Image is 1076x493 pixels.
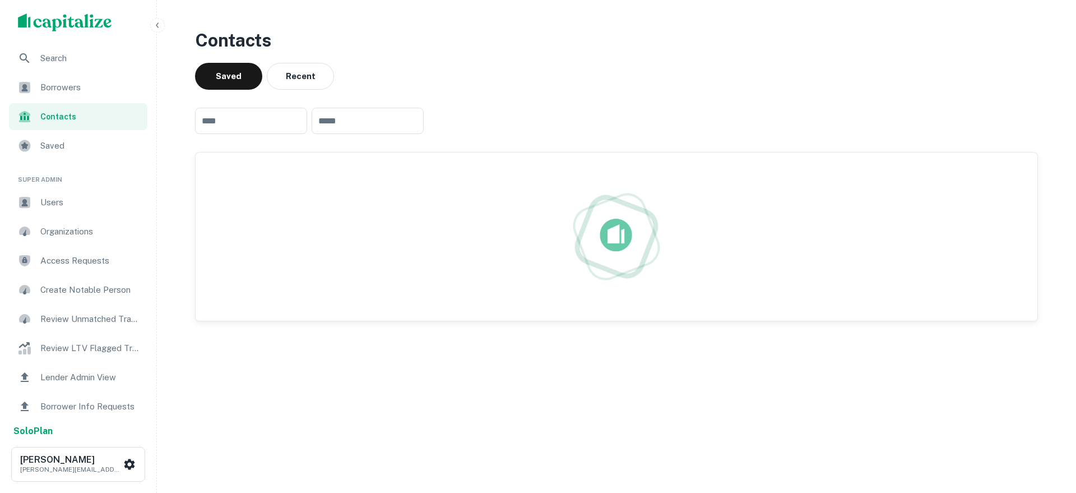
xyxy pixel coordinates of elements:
[20,464,121,474] p: [PERSON_NAME][EMAIL_ADDRESS][DOMAIN_NAME]
[9,103,147,130] a: Contacts
[1020,403,1076,457] iframe: Chat Widget
[40,139,141,153] span: Saved
[9,162,147,189] li: Super Admin
[9,45,147,72] a: Search
[40,371,141,384] span: Lender Admin View
[40,254,141,268] span: Access Requests
[9,364,147,391] a: Lender Admin View
[9,74,147,101] a: Borrowers
[9,306,147,333] a: Review Unmatched Transactions
[267,63,334,90] button: Recent
[40,52,141,65] span: Search
[40,81,141,94] span: Borrowers
[11,447,145,482] button: [PERSON_NAME][PERSON_NAME][EMAIL_ADDRESS][DOMAIN_NAME]
[18,13,112,31] img: capitalize-logo.png
[195,63,262,90] button: Saved
[40,400,141,413] span: Borrower Info Requests
[13,425,53,438] a: SoloPlan
[40,225,141,238] span: Organizations
[9,189,147,216] a: Users
[40,110,141,123] span: Contacts
[13,426,53,436] strong: Solo Plan
[195,27,1038,54] h3: Contacts
[40,312,141,326] span: Review Unmatched Transactions
[9,335,147,362] a: Review LTV Flagged Transactions
[20,455,121,464] h6: [PERSON_NAME]
[9,247,147,274] a: Access Requests
[9,277,147,303] a: Create Notable Person
[9,393,147,420] a: Borrower Info Requests
[40,283,141,297] span: Create Notable Person
[40,196,141,209] span: Users
[9,132,147,159] a: Saved
[9,218,147,245] a: Organizations
[40,342,141,355] span: Review LTV Flagged Transactions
